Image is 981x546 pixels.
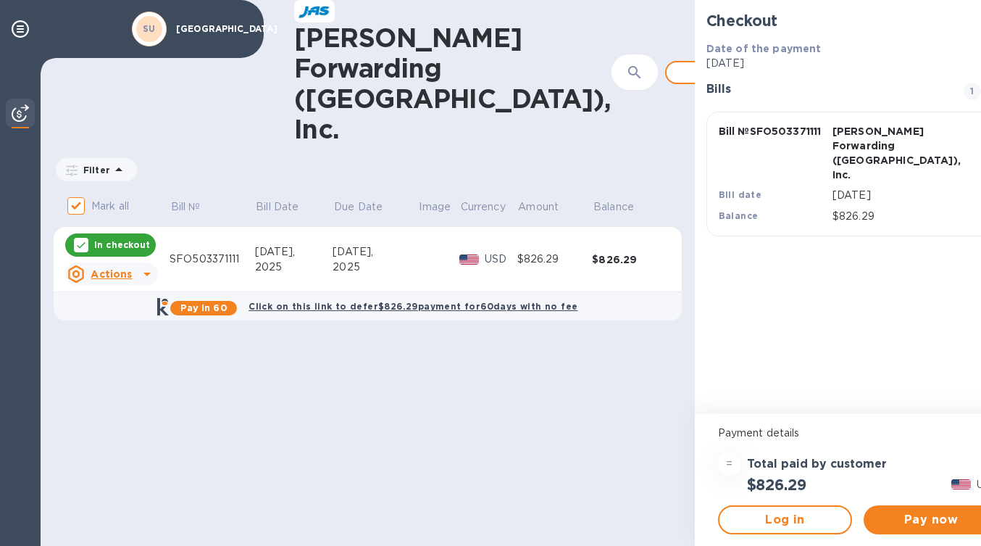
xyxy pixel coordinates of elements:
[176,24,249,34] p: [GEOGRAPHIC_DATA]
[718,505,853,534] button: Log in
[747,458,887,471] h3: Total paid by customer
[255,244,333,260] div: [DATE],
[78,164,110,176] p: Filter
[706,43,822,54] b: Date of the payment
[143,23,156,34] b: SU
[419,199,451,215] p: Image
[170,252,255,267] div: SFO503371111
[94,239,150,251] p: In checkout
[593,199,653,215] span: Balance
[459,255,479,265] img: USD
[665,61,774,84] button: Addbill
[719,189,762,200] b: Bill date
[461,199,506,215] p: Currency
[706,83,946,96] h3: Bills
[592,252,667,267] div: $826.29
[593,199,634,215] p: Balance
[91,268,132,280] u: Actions
[731,511,840,529] span: Log in
[518,199,559,215] p: Amount
[333,260,417,275] div: 2025
[719,210,759,221] b: Balance
[485,252,517,267] p: USD
[255,260,333,275] div: 2025
[964,83,981,100] span: 1
[832,124,940,182] p: [PERSON_NAME] Forwarding ([GEOGRAPHIC_DATA]), Inc.
[180,302,227,313] b: Pay in 60
[294,22,611,144] h1: [PERSON_NAME] Forwarding ([GEOGRAPHIC_DATA]), Inc.
[747,476,806,494] h2: $826.29
[171,199,201,215] p: Bill №
[951,479,971,489] img: USD
[256,199,317,215] span: Bill Date
[518,199,577,215] span: Amount
[334,199,383,215] p: Due Date
[333,244,417,260] div: [DATE],
[719,124,827,138] p: Bill № SFO503371111
[517,252,593,267] div: $826.29
[718,452,741,476] div: =
[171,199,220,215] span: Bill №
[678,64,761,81] span: Add bill
[91,199,129,214] p: Mark all
[256,199,299,215] p: Bill Date
[334,199,401,215] span: Due Date
[249,301,577,312] b: Click on this link to defer $826.29 payment for 60 days with no fee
